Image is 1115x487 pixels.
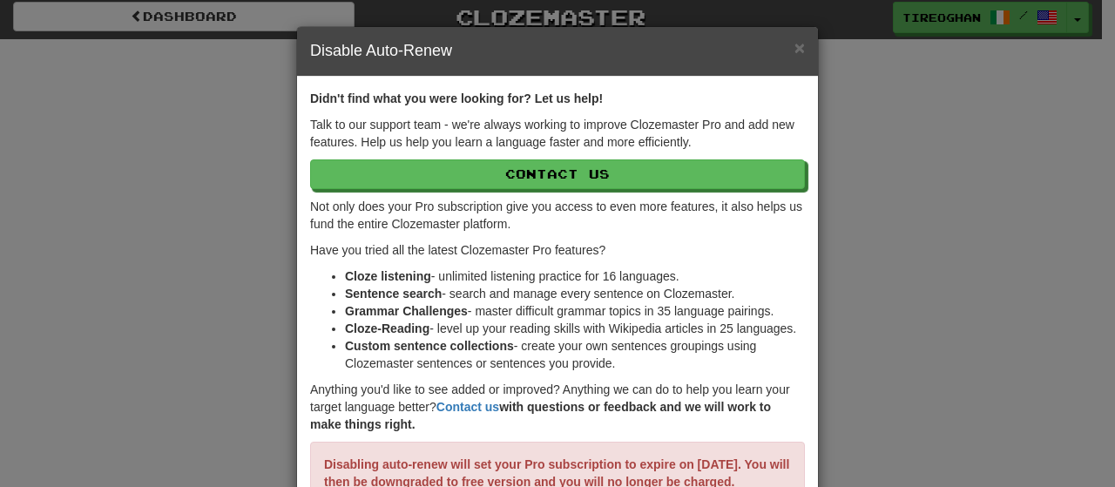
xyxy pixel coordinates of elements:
[345,304,468,318] strong: Grammar Challenges
[310,198,805,233] p: Not only does your Pro subscription give you access to even more features, it also helps us fund ...
[345,285,805,302] li: - search and manage every sentence on Clozemaster.
[310,116,805,151] p: Talk to our support team - we're always working to improve Clozemaster Pro and add new features. ...
[345,302,805,320] li: - master difficult grammar topics in 35 language pairings.
[345,267,805,285] li: - unlimited listening practice for 16 languages.
[310,91,603,105] strong: Didn't find what you were looking for? Let us help!
[310,241,805,259] p: Have you tried all the latest Clozemaster Pro features?
[345,339,514,353] strong: Custom sentence collections
[794,38,805,57] button: Close
[310,159,805,189] a: Contact Us
[436,400,499,414] a: Contact us
[345,321,429,335] strong: Cloze-Reading
[345,320,805,337] li: - level up your reading skills with Wikipedia articles in 25 languages.
[794,37,805,57] span: ×
[310,400,771,431] strong: with questions or feedback and we will work to make things right.
[345,287,442,301] strong: Sentence search
[345,269,431,283] strong: Cloze listening
[310,381,805,433] p: Anything you'd like to see added or improved? Anything we can do to help you learn your target la...
[310,40,805,63] h4: Disable Auto-Renew
[345,337,805,372] li: - create your own sentences groupings using Clozemaster sentences or sentences you provide.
